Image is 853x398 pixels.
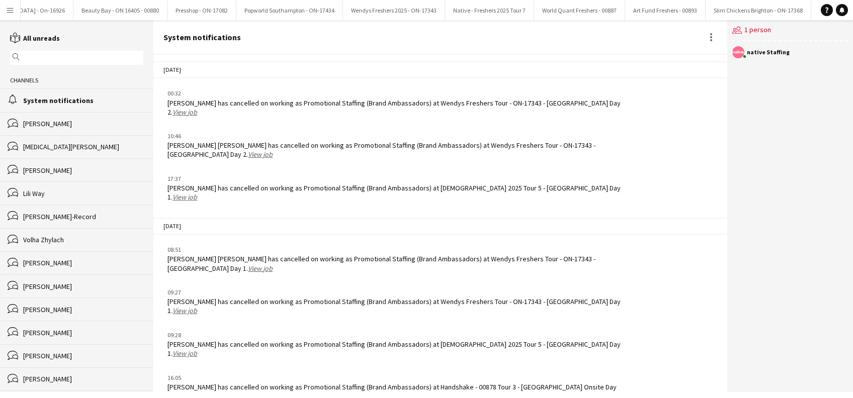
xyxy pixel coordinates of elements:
div: 1 person [732,20,848,41]
button: Native - Freshers 2025 Tour 7 [445,1,534,20]
div: [PERSON_NAME] [23,374,143,383]
button: Popworld Southampton - ON-17434 [236,1,343,20]
a: View job [248,264,273,273]
div: [DATE] [153,218,727,235]
div: 17:37 [167,174,622,183]
div: [PERSON_NAME] [23,119,143,128]
button: Beauty Bay - ON 16405 - 00880 [73,1,167,20]
a: View job [173,349,197,358]
div: System notifications [163,33,241,42]
button: Art Fund Freshers - 00893 [625,1,706,20]
a: View job [173,192,197,202]
a: View job [173,306,197,315]
div: [PERSON_NAME]-Record [23,212,143,221]
div: 10:46 [167,132,622,141]
div: [PERSON_NAME] [PERSON_NAME] has cancelled on working as Promotional Staffing (Brand Ambassadors) ... [167,254,622,272]
button: Wendys Freshers 2025 - ON-17343 [343,1,445,20]
div: [PERSON_NAME] [23,282,143,291]
div: [MEDICAL_DATA][PERSON_NAME] [23,142,143,151]
div: [PERSON_NAME] [23,328,143,337]
div: native Staffing [747,49,790,55]
div: [PERSON_NAME] has cancelled on working as Promotional Staffing (Brand Ambassadors) at Wendys Fres... [167,297,622,315]
button: Slim Chickens Brighton - ON-17368 [706,1,811,20]
div: [PERSON_NAME] [23,258,143,267]
div: [PERSON_NAME] [23,305,143,314]
a: View job [173,108,197,117]
div: Volha Zhylach [23,235,143,244]
a: View job [248,150,273,159]
div: Lili Way [23,189,143,198]
div: [PERSON_NAME] [PERSON_NAME] has cancelled on working as Promotional Staffing (Brand Ambassadors) ... [167,141,622,159]
div: [PERSON_NAME] [23,351,143,360]
div: [DATE] [153,61,727,78]
div: 16:05 [167,373,622,382]
a: All unreads [10,34,60,43]
div: 00:32 [167,89,622,98]
div: 08:51 [167,245,622,254]
div: [PERSON_NAME] has cancelled on working as Promotional Staffing (Brand Ambassadors) at [DEMOGRAPHI... [167,340,622,358]
div: [PERSON_NAME] [23,166,143,175]
button: Presshop - ON-17082 [167,1,236,20]
div: 09:27 [167,288,622,297]
div: [PERSON_NAME] has cancelled on working as Promotional Staffing (Brand Ambassadors) at [DEMOGRAPHI... [167,183,622,202]
button: World Quant Freshers - 00887 [534,1,625,20]
div: 09:28 [167,331,622,340]
div: [PERSON_NAME] has cancelled on working as Promotional Staffing (Brand Ambassadors) at Wendys Fres... [167,98,622,117]
div: System notifications [23,96,143,105]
